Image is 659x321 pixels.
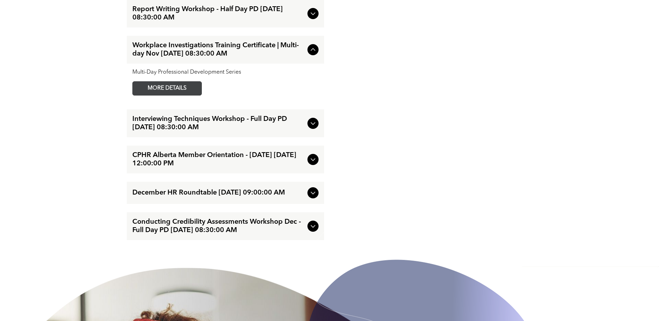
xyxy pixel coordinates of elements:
[132,218,305,234] span: Conducting Credibility Assessments Workshop Dec - Full Day PD [DATE] 08:30:00 AM
[132,189,305,197] span: December HR Roundtable [DATE] 09:00:00 AM
[132,115,305,132] span: Interviewing Techniques Workshop - Full Day PD [DATE] 08:30:00 AM
[132,69,319,76] div: Multi-Day Professional Development Series
[132,151,305,168] span: CPHR Alberta Member Orientation - [DATE] [DATE] 12:00:00 PM
[132,5,305,22] span: Report Writing Workshop - Half Day PD [DATE] 08:30:00 AM
[132,81,202,96] a: MORE DETAILS
[140,82,195,95] span: MORE DETAILS
[132,41,305,58] span: Workplace Investigations Training Certificate | Multi-day Nov [DATE] 08:30:00 AM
